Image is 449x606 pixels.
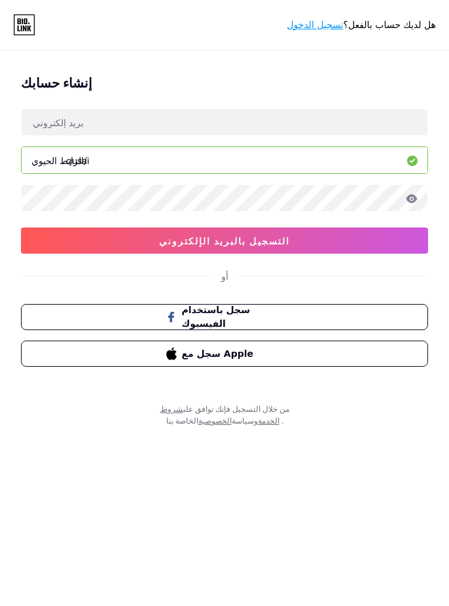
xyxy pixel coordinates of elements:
font: سجل مع Apple [182,348,254,359]
button: سجل مع Apple [21,341,428,367]
font: الرابط الحيوي/ [31,155,87,166]
button: التسجيل بالبريد الإلكتروني [21,227,428,254]
font: التسجيل بالبريد الإلكتروني [159,235,290,246]
input: اسم المستخدم [22,147,427,173]
a: الخصوصية [198,416,232,426]
a: تسجيل الدخول [287,20,343,30]
font: هل لديك حساب بالفعل؟ [343,20,436,30]
input: بريد إلكتروني [22,109,427,135]
font: سجل باستخدام الفيسبوك [182,305,250,329]
font: أو [221,271,228,282]
font: الخاصة بنا . [166,416,283,426]
font: إنشاء حسابك [21,75,92,91]
button: سجل باستخدام الفيسبوك [21,304,428,330]
a: شروط الخدمة [160,404,279,426]
font: من خلال التسجيل فإنك توافق على [183,404,289,414]
font: وسياسة [232,416,258,426]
